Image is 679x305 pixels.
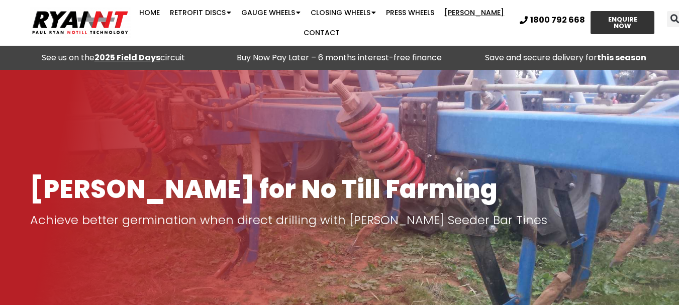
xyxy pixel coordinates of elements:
[299,23,345,43] a: Contact
[591,11,655,34] a: ENQUIRE NOW
[381,3,439,23] a: Press Wheels
[132,3,512,43] nav: Menu
[236,3,306,23] a: Gauge Wheels
[439,3,509,23] a: [PERSON_NAME]
[30,175,649,203] h1: [PERSON_NAME] for No Till Farming
[458,51,674,65] p: Save and secure delivery for
[520,16,585,24] a: 1800 792 668
[134,3,165,23] a: Home
[165,3,236,23] a: Retrofit Discs
[30,7,131,38] img: Ryan NT logo
[306,3,381,23] a: Closing Wheels
[600,16,646,29] span: ENQUIRE NOW
[30,213,649,227] p: Achieve better germination when direct drilling with [PERSON_NAME] Seeder Bar Tines
[94,52,160,63] a: 2025 Field Days
[597,52,646,63] strong: this season
[530,16,585,24] span: 1800 792 668
[5,51,221,65] div: See us on the circuit
[231,51,447,65] p: Buy Now Pay Later – 6 months interest-free finance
